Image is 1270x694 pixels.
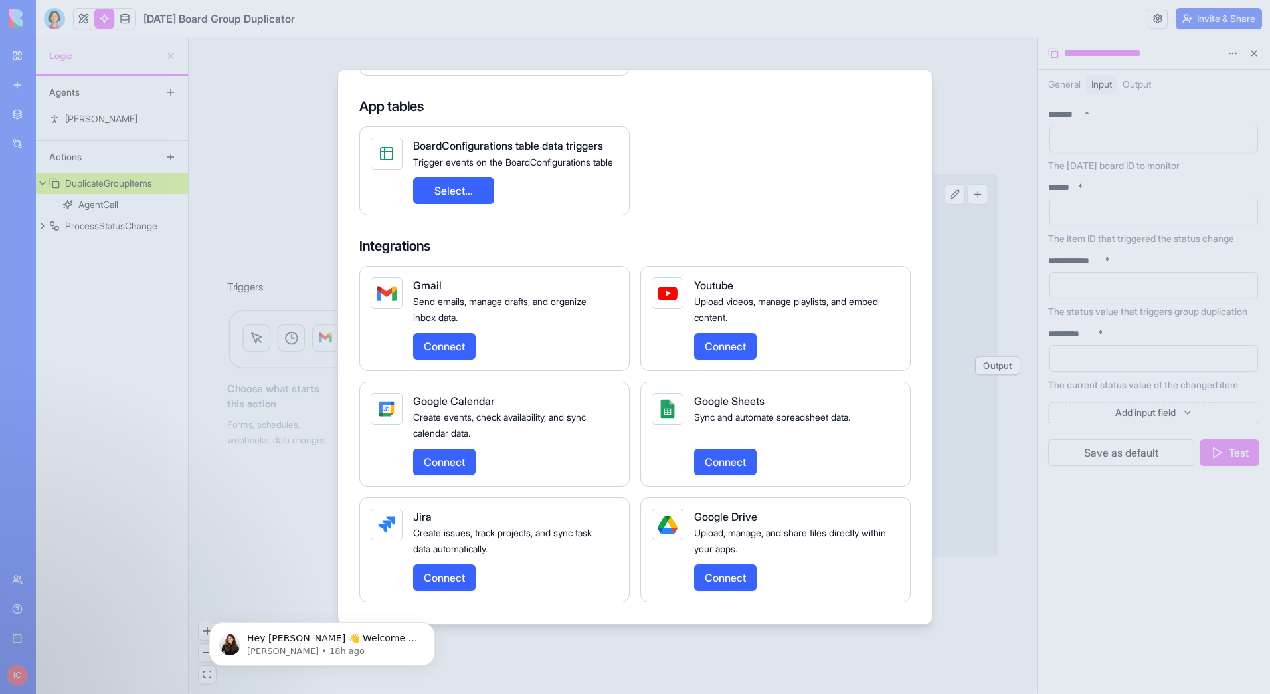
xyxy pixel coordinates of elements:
span: Jira [413,510,432,523]
span: Send emails, manage drafts, and organize inbox data. [413,296,587,323]
span: Trigger events on the BoardConfigurations table [413,156,613,168]
button: Connect [413,449,476,475]
span: Upload, manage, and share files directly within your apps. [694,527,886,554]
span: BoardConfigurations table data triggers [413,139,603,152]
button: Connect [694,333,757,360]
span: Google Calendar [413,394,495,407]
span: Create issues, track projects, and sync task data automatically. [413,527,592,554]
h4: App tables [359,97,911,116]
button: Connect [694,564,757,591]
span: Google Drive [694,510,757,523]
span: Youtube [694,279,733,292]
button: Connect [694,449,757,475]
span: Upload videos, manage playlists, and embed content. [694,296,878,323]
span: Gmail [413,279,442,292]
span: Sync and automate spreadsheet data. [694,411,850,423]
span: Create events, check availability, and sync calendar data. [413,411,586,439]
iframe: Intercom notifications message [189,594,455,687]
span: Google Sheets [694,394,765,407]
button: Connect [413,333,476,360]
h4: Integrations [359,237,911,255]
button: Select... [413,177,494,204]
button: Connect [413,564,476,591]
